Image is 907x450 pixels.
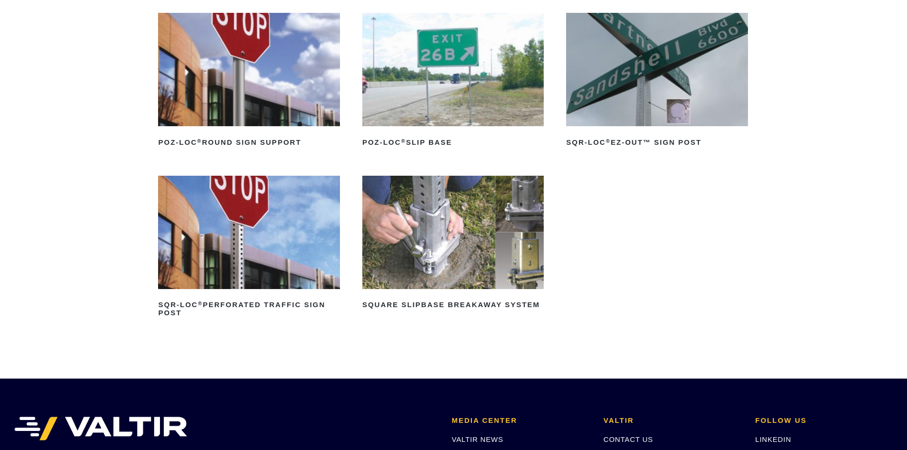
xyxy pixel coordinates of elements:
[198,300,203,306] sup: ®
[452,435,503,443] a: VALTIR NEWS
[566,135,748,150] h2: SQR-LOC EZ-Out™ Sign Post
[197,138,202,144] sup: ®
[452,417,589,425] h2: MEDIA CENTER
[604,435,653,443] a: CONTACT US
[158,13,339,150] a: POZ-LOC®Round Sign Support
[362,13,544,150] a: POZ-LOC®Slip Base
[362,135,544,150] h2: POZ-LOC Slip Base
[401,138,406,144] sup: ®
[158,135,339,150] h2: POZ-LOC Round Sign Support
[755,435,791,443] a: LINKEDIN
[606,138,610,144] sup: ®
[158,176,339,320] a: SQR-LOC®Perforated Traffic Sign Post
[755,417,893,425] h2: FOLLOW US
[362,176,544,313] a: Square Slipbase Breakaway System
[158,298,339,320] h2: SQR-LOC Perforated Traffic Sign Post
[604,417,741,425] h2: VALTIR
[362,298,544,313] h2: Square Slipbase Breakaway System
[566,13,748,150] a: SQR-LOC®EZ-Out™ Sign Post
[14,417,187,440] img: VALTIR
